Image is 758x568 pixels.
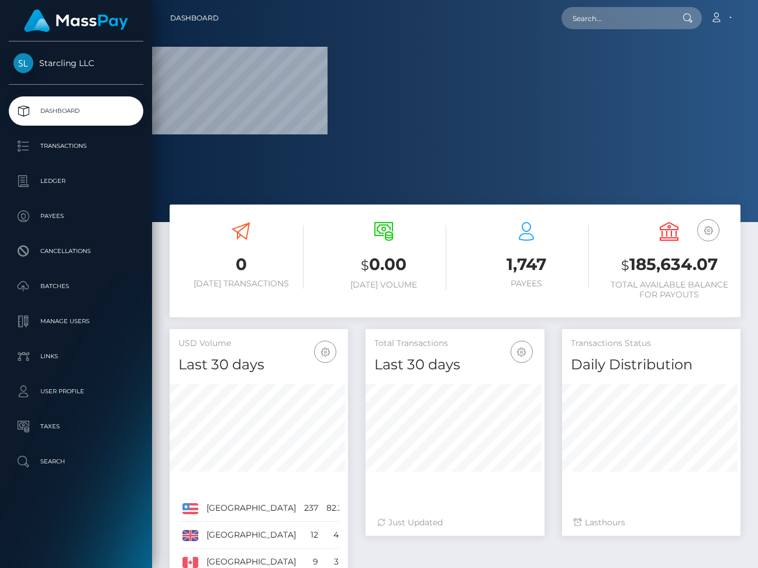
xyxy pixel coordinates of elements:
small: $ [621,257,629,273]
p: Links [13,348,139,365]
h5: USD Volume [178,338,339,349]
a: Search [9,447,143,476]
td: 12 [300,522,322,549]
a: Batches [9,272,143,301]
img: MassPay Logo [24,9,128,32]
div: Just Updated [377,517,532,529]
p: Ledger [13,172,139,190]
h4: Daily Distribution [571,355,732,375]
td: [GEOGRAPHIC_DATA] [202,495,300,522]
p: Taxes [13,418,139,435]
p: Transactions [13,137,139,155]
h6: [DATE] Volume [321,280,446,290]
h4: Last 30 days [178,355,339,375]
a: Payees [9,202,143,231]
h6: [DATE] Transactions [178,279,304,289]
a: Dashboard [170,6,219,30]
span: Starcling LLC [9,58,143,68]
input: Search... [561,7,671,29]
a: Ledger [9,167,143,196]
a: Cancellations [9,237,143,266]
td: 237 [300,495,322,522]
p: Batches [13,278,139,295]
p: Cancellations [13,243,139,260]
img: GB.png [182,530,198,541]
a: Links [9,342,143,371]
p: User Profile [13,383,139,400]
h5: Total Transactions [374,338,535,349]
h5: Transactions Status [571,338,732,349]
p: Search [13,453,139,470]
a: User Profile [9,377,143,406]
a: Transactions [9,131,143,161]
p: Manage Users [13,313,139,330]
h3: 0.00 [321,253,446,277]
a: Manage Users [9,307,143,336]
h3: 185,634.07 [607,253,732,277]
div: Last hours [574,517,729,529]
small: $ [361,257,369,273]
h6: Payees [464,279,589,289]
td: [GEOGRAPHIC_DATA] [202,522,300,549]
h3: 0 [178,253,304,276]
h3: 1,747 [464,253,589,276]
p: Dashboard [13,102,139,120]
a: Taxes [9,412,143,441]
p: Payees [13,207,139,225]
h4: Last 30 days [374,355,535,375]
a: Dashboard [9,96,143,126]
td: 4.17% [322,522,359,549]
h6: Total Available Balance for Payouts [607,280,732,300]
img: CA.png [182,557,198,567]
img: Starcling LLC [13,53,33,73]
td: 82.29% [322,495,359,522]
img: US.png [182,503,198,514]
